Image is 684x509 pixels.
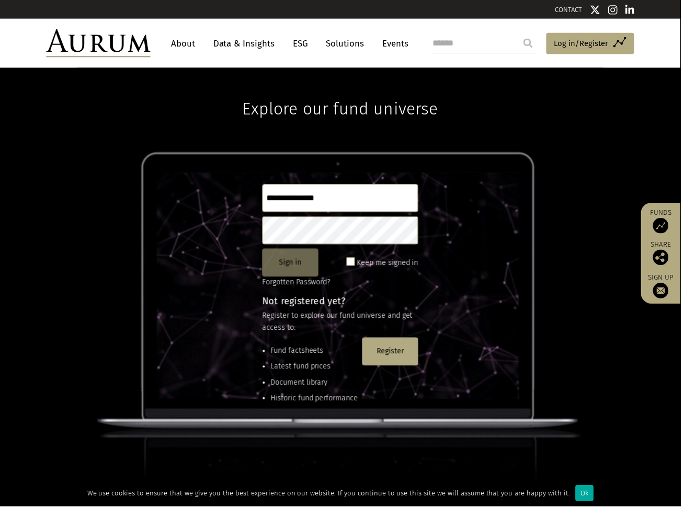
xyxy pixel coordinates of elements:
a: Funds [649,209,679,235]
div: Ok [578,488,597,504]
img: Instagram icon [611,5,621,15]
a: Solutions [323,34,371,53]
h4: Not registered yet? [264,298,420,307]
img: Linkedin icon [629,5,638,15]
p: Register to explore our fund universe and get access to: [264,311,420,335]
a: About [167,34,201,53]
img: Sign up to our newsletter [656,284,672,300]
label: Keep me signed in [359,258,420,271]
div: Share [649,242,679,267]
img: Twitter icon [593,5,603,15]
li: Fund factsheets [272,347,360,358]
input: Submit [520,33,541,54]
a: Forgotten Password? [264,279,332,288]
h1: Explore our fund universe [244,68,440,119]
button: Register [364,339,420,367]
button: Sign in [264,250,320,278]
span: Log in/Register [557,37,611,50]
a: Log in/Register [549,33,637,55]
a: Data & Insights [209,34,281,53]
a: Sign up [649,274,679,300]
li: Historic fund performance [272,395,360,406]
img: Share this post [656,251,672,267]
img: Access Funds [656,219,672,235]
li: Latest fund prices [272,363,360,374]
a: ESG [289,34,315,53]
li: Document library [272,379,360,390]
a: CONTACT [558,6,585,14]
img: Aurum [47,29,151,57]
a: Events [379,34,411,53]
